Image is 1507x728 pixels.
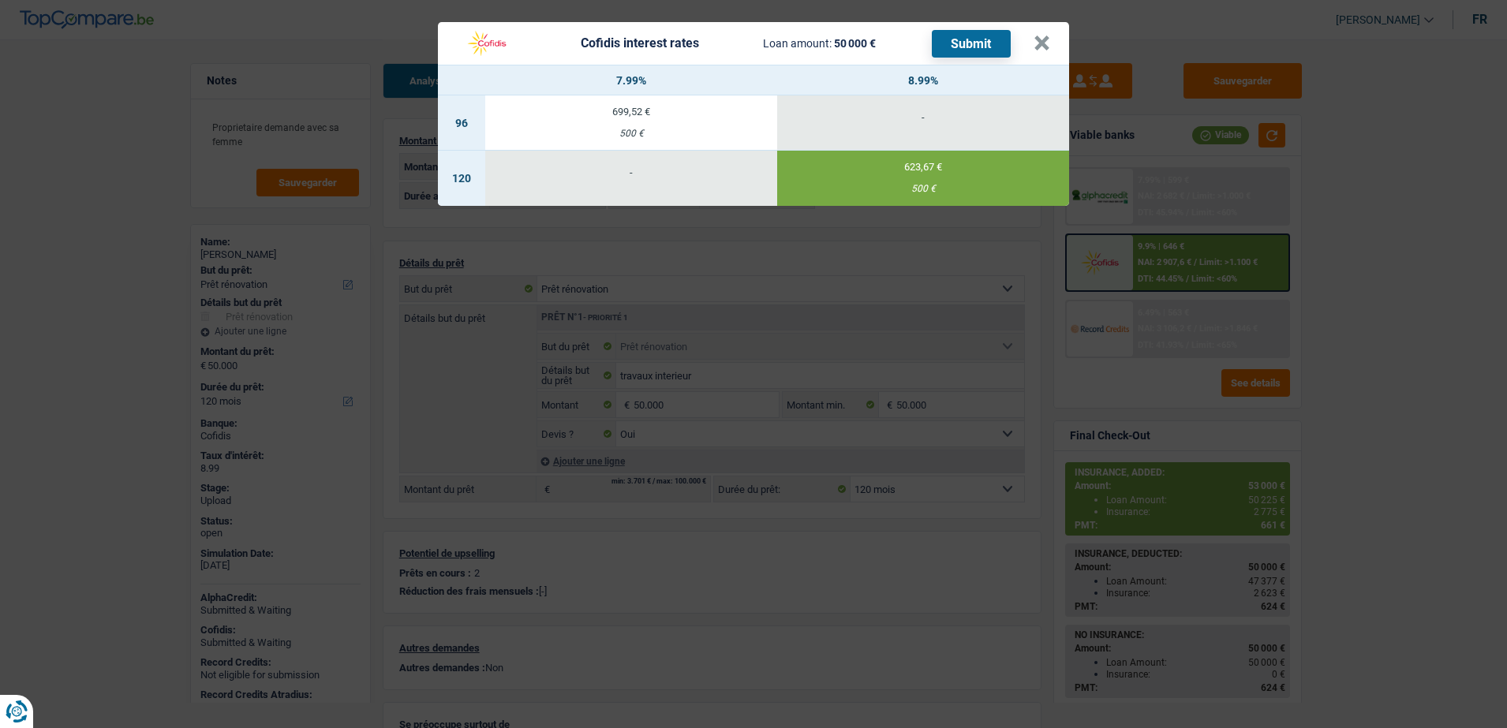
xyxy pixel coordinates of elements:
[777,65,1069,95] th: 8.99%
[485,167,777,177] div: -
[485,129,777,139] div: 500 €
[932,30,1011,58] button: Submit
[763,37,832,50] span: Loan amount:
[777,184,1069,194] div: 500 €
[777,162,1069,172] div: 623,67 €
[485,106,777,117] div: 699,52 €
[438,151,485,206] td: 120
[1034,35,1050,51] button: ×
[581,37,699,50] div: Cofidis interest rates
[438,95,485,151] td: 96
[834,37,876,50] span: 50 000 €
[457,28,517,58] img: Cofidis
[777,112,1069,122] div: -
[485,65,777,95] th: 7.99%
